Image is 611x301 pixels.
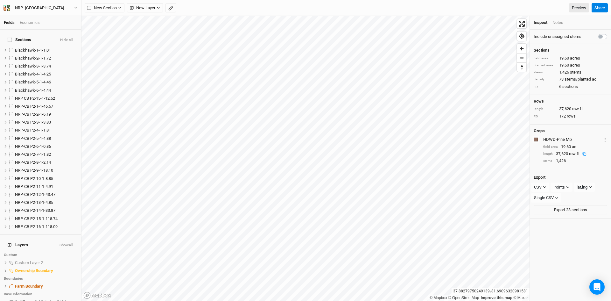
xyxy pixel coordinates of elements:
[517,53,526,62] button: Zoom out
[534,205,607,215] button: Export 23 sections
[603,136,607,143] button: Crop Usage
[15,128,51,133] span: NRP-CB P2-4-1-1.81
[15,104,77,109] div: NRP-CB P2-1-1-46.57
[517,62,526,72] button: Reset bearing to north
[517,63,526,72] span: Reset bearing to north
[15,224,58,229] span: NRP-CB P2-16-1-118.09
[517,32,526,41] button: Find my location
[15,152,77,157] div: NRP-CB P2-7-1-1.82
[531,193,561,203] button: Single CSV
[531,183,549,192] button: CSV
[15,48,51,53] span: Blackhawk-1-1-1.01
[481,296,512,300] a: Improve this map
[15,200,53,205] span: NRP-CB P2-13-1-4.85
[15,268,53,273] span: Ownership Boundary
[534,99,607,104] h4: Rows
[15,176,77,181] div: NRP-CB P2-10-1-8.85
[15,48,77,53] div: Blackhawk-1-1-1.01
[534,128,545,133] h4: Crops
[534,55,607,61] div: 19.60
[20,20,40,25] div: Economics
[15,88,77,93] div: Blackhawk-6-1-4.44
[15,136,77,141] div: NRP-CB P2-5-1-4.88
[572,144,576,150] span: ac
[15,168,53,173] span: NRP-CB P2-9-1-18.10
[8,37,31,42] span: Sections
[15,184,53,189] span: NRP-CB P2-11-1-4.91
[543,159,553,163] div: stems
[534,69,607,75] div: 1,426
[15,208,77,213] div: NRP-CB P2-14-1-33.87
[534,114,556,118] div: qty
[534,113,607,119] div: 172
[15,80,51,84] span: Blackhawk-5-1-4.46
[569,3,589,13] a: Preview
[553,184,565,190] div: Points
[534,62,607,68] div: 19.60
[15,64,51,68] span: Blackhawk-3-1-3.74
[534,175,607,180] h4: Export
[15,5,64,11] div: NRP- Phase 2 Colony Bay
[15,144,77,149] div: NRP-CB P2-6-1-0.86
[15,112,77,117] div: NRP-CB P2-2-1-6.19
[85,3,124,13] button: New Section
[15,96,55,101] span: NRP CB P2-15-1-12.52
[59,243,74,247] button: ShowAll
[15,284,77,289] div: Farm Boundary
[534,84,607,90] div: 6
[15,64,77,69] div: Blackhawk-3-1-3.74
[534,56,556,61] div: field area
[513,296,528,300] a: Maxar
[534,195,554,201] div: Single CSV
[60,38,74,42] button: Hide All
[15,284,43,289] span: Farm Boundary
[15,184,77,189] div: NRP-CB P2-11-1-4.91
[534,63,556,68] div: planted area
[517,19,526,28] button: Enter fullscreen
[15,224,77,229] div: NRP-CB P2-16-1-118.09
[15,216,58,221] span: NRP-CB P2-15-1-118.74
[15,72,77,77] div: Blackhawk-4-1-4.25
[15,208,55,213] span: NRP-CB P2-14-1-33.87
[15,128,77,133] div: NRP-CB P2-4-1-1.81
[15,72,51,76] span: Blackhawk-4-1-4.25
[83,292,111,299] a: Mapbox logo
[8,242,28,247] span: Layers
[574,183,595,192] button: lat,lng
[15,104,53,109] span: NRP-CB P2-1-1-46.57
[543,145,558,149] div: field area
[130,5,155,11] span: New Layer
[534,76,607,82] div: 73
[570,55,580,61] span: acres
[534,107,556,111] div: length
[15,260,77,265] div: Custom Layer 2
[430,296,447,300] a: Mapbox
[3,4,78,11] button: NRP- [GEOGRAPHIC_DATA]
[517,44,526,53] button: Zoom in
[15,200,77,205] div: NRP-CB P2-13-1-4.85
[534,77,556,82] div: density
[452,288,530,295] div: 37.88279750249139 , -81.69096320981581
[15,120,51,125] span: NRP-CB P2-3-1-3.83
[565,76,596,82] span: stems/planted ac
[534,20,547,25] div: Inspect
[15,160,51,165] span: NRP-CB P2-8-1-2.14
[534,84,556,89] div: qty
[15,176,53,181] span: NRP-CB P2-10-1-8.85
[543,158,607,164] div: 1,426
[570,69,581,75] span: stems
[15,144,51,149] span: NRP-CB P2-6-1-0.86
[572,106,583,112] span: row ft
[589,279,605,295] div: Open Intercom Messenger
[15,5,64,11] div: NRP- [GEOGRAPHIC_DATA]
[165,3,176,13] button: Shortcut: M
[15,160,77,165] div: NRP-CB P2-8-1-2.14
[15,56,51,61] span: Blackhawk-2-1-1.72
[15,268,77,273] div: Ownership Boundary
[15,96,77,101] div: NRP CB P2-15-1-12.52
[15,112,51,117] span: NRP-CB P2-2-1-6.19
[543,137,602,142] div: HDWD-Pine Mix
